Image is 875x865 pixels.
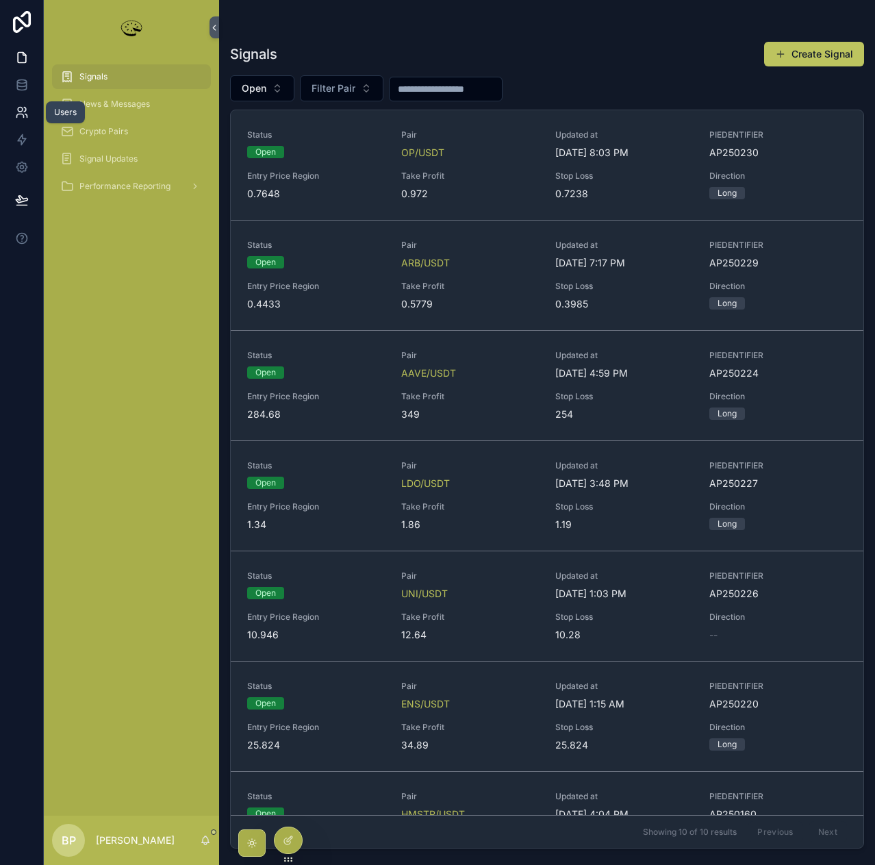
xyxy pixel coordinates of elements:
span: -- [709,628,718,642]
span: [DATE] 1:03 PM [555,587,693,601]
a: StatusOpenPairARB/USDTUpdated at[DATE] 7:17 PMPIEDENTIFIERAP250229Entry Price Region0.4433Take Pr... [231,220,863,330]
span: 1.19 [555,518,693,531]
a: StatusOpenPairLDO/USDTUpdated at[DATE] 3:48 PMPIEDENTIFIERAP250227Entry Price Region1.34Take Prof... [231,440,863,551]
span: Signal Updates [79,153,138,164]
span: AP250229 [709,256,847,270]
span: 0.7648 [247,187,385,201]
span: Pair [401,240,539,251]
span: Stop Loss [555,722,693,733]
span: Stop Loss [555,612,693,623]
div: scrollable content [44,55,219,216]
span: Pair [401,791,539,802]
div: Long [718,297,737,310]
span: Updated at [555,681,693,692]
span: [DATE] 8:03 PM [555,146,693,160]
div: Open [255,477,276,489]
span: Take Profit [401,722,539,733]
span: Entry Price Region [247,612,385,623]
span: AP250224 [709,366,847,380]
span: 349 [401,408,539,421]
span: 284.68 [247,408,385,421]
span: Status [247,571,385,581]
span: Showing 10 of 10 results [643,827,737,838]
span: 10.28 [555,628,693,642]
span: 0.972 [401,187,539,201]
span: 0.3985 [555,297,693,311]
span: Signals [79,71,107,82]
span: [DATE] 7:17 PM [555,256,693,270]
span: 0.7238 [555,187,693,201]
span: ARB/USDT [401,256,450,270]
span: Status [247,460,385,471]
span: [DATE] 4:04 PM [555,807,693,821]
div: Users [54,107,77,118]
a: LDO/USDT [401,477,450,490]
span: Pair [401,571,539,581]
a: StatusOpenPairENS/USDTUpdated at[DATE] 1:15 AMPIEDENTIFIERAP250220Entry Price Region25.824Take Pr... [231,661,863,771]
button: Select Button [300,75,383,101]
a: Signals [52,64,211,89]
span: Pair [401,350,539,361]
span: ENS/USDT [401,697,450,711]
div: Long [718,187,737,199]
span: Crypto Pairs [79,126,128,137]
a: AAVE/USDT [401,366,456,380]
span: Updated at [555,571,693,581]
span: Updated at [555,350,693,361]
a: OP/USDT [401,146,444,160]
span: AP250160 [709,807,847,821]
div: Open [255,366,276,379]
span: Entry Price Region [247,501,385,512]
span: Entry Price Region [247,722,385,733]
span: 25.824 [247,738,385,752]
span: Status [247,681,385,692]
span: Direction [709,391,847,402]
img: App logo [118,16,145,38]
span: AP250230 [709,146,847,160]
a: Signal Updates [52,147,211,171]
span: BP [62,832,76,849]
button: Select Button [230,75,294,101]
div: Open [255,146,276,158]
span: PIEDENTIFIER [709,350,847,361]
span: Open [242,82,266,95]
span: AP250226 [709,587,847,601]
div: Long [718,518,737,530]
a: StatusOpenPairOP/USDTUpdated at[DATE] 8:03 PMPIEDENTIFIERAP250230Entry Price Region0.7648Take Pro... [231,110,863,220]
span: Take Profit [401,281,539,292]
span: 34.89 [401,738,539,752]
span: 12.64 [401,628,539,642]
span: Performance Reporting [79,181,170,192]
button: Create Signal [764,42,864,66]
span: PIEDENTIFIER [709,681,847,692]
span: Status [247,350,385,361]
span: Take Profit [401,171,539,181]
span: Take Profit [401,501,539,512]
span: 0.4433 [247,297,385,311]
span: Entry Price Region [247,391,385,402]
span: Entry Price Region [247,171,385,181]
span: Take Profit [401,391,539,402]
div: Open [255,256,276,268]
span: PIEDENTIFIER [709,240,847,251]
a: Performance Reporting [52,174,211,199]
a: StatusOpenPairUNI/USDTUpdated at[DATE] 1:03 PMPIEDENTIFIERAP250226Entry Price Region10.946Take Pr... [231,551,863,661]
a: StatusOpenPairAAVE/USDTUpdated at[DATE] 4:59 PMPIEDENTIFIERAP250224Entry Price Region284.68Take P... [231,330,863,440]
span: 25.824 [555,738,693,752]
p: [PERSON_NAME] [96,833,175,847]
span: [DATE] 1:15 AM [555,697,693,711]
span: Stop Loss [555,391,693,402]
span: Updated at [555,129,693,140]
span: PIEDENTIFIER [709,460,847,471]
a: HMSTR/USDT [401,807,465,821]
span: 254 [555,408,693,421]
span: Pair [401,460,539,471]
span: Pair [401,129,539,140]
span: Stop Loss [555,501,693,512]
span: [DATE] 3:48 PM [555,477,693,490]
span: AP250220 [709,697,847,711]
span: 10.946 [247,628,385,642]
